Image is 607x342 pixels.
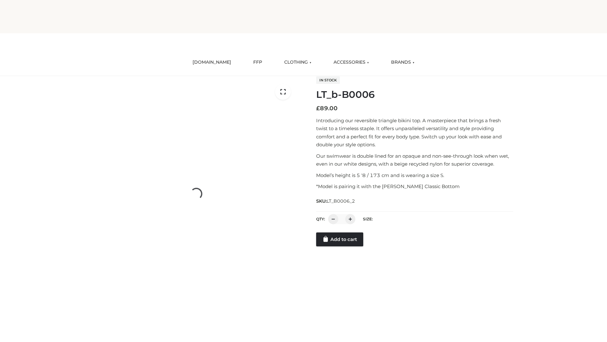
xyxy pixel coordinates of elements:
p: Introducing our reversible triangle bikini top. A masterpiece that brings a fresh twist to a time... [316,117,513,149]
a: FFP [248,55,267,69]
a: Add to cart [316,232,363,246]
label: Size: [363,217,373,221]
label: QTY: [316,217,325,221]
a: CLOTHING [279,55,316,69]
span: SKU: [316,197,356,205]
a: ACCESSORIES [329,55,374,69]
h1: LT_b-B0006 [316,89,513,100]
span: LT_B0006_2 [327,198,355,204]
span: £ [316,105,320,112]
p: Model’s height is 5 ‘8 / 173 cm and is wearing a size S. [316,171,513,180]
a: BRANDS [386,55,419,69]
p: Our swimwear is double lined for an opaque and non-see-through look when wet, even in our white d... [316,152,513,168]
p: *Model is pairing it with the [PERSON_NAME] Classic Bottom [316,182,513,191]
bdi: 89.00 [316,105,338,112]
span: In stock [316,76,340,84]
a: [DOMAIN_NAME] [188,55,236,69]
